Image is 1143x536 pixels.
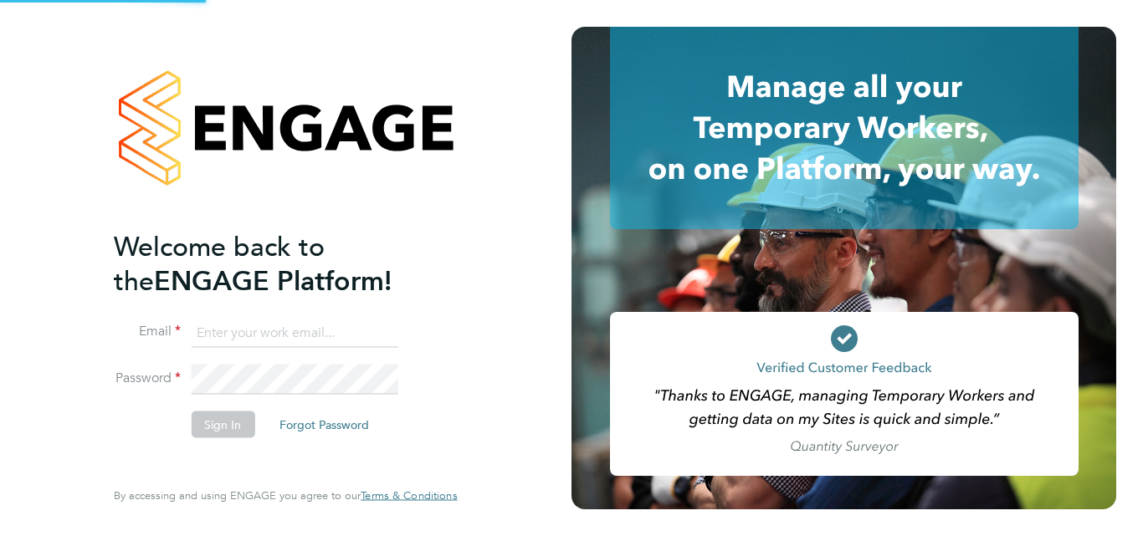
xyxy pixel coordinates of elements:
button: Forgot Password [266,411,382,438]
h2: ENGAGE Platform! [114,229,440,298]
button: Sign In [191,411,254,438]
label: Email [114,323,181,340]
a: Terms & Conditions [361,489,457,503]
span: Welcome back to the [114,230,325,297]
label: Password [114,370,181,387]
input: Enter your work email... [191,318,397,348]
span: By accessing and using ENGAGE you agree to our [114,488,457,503]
